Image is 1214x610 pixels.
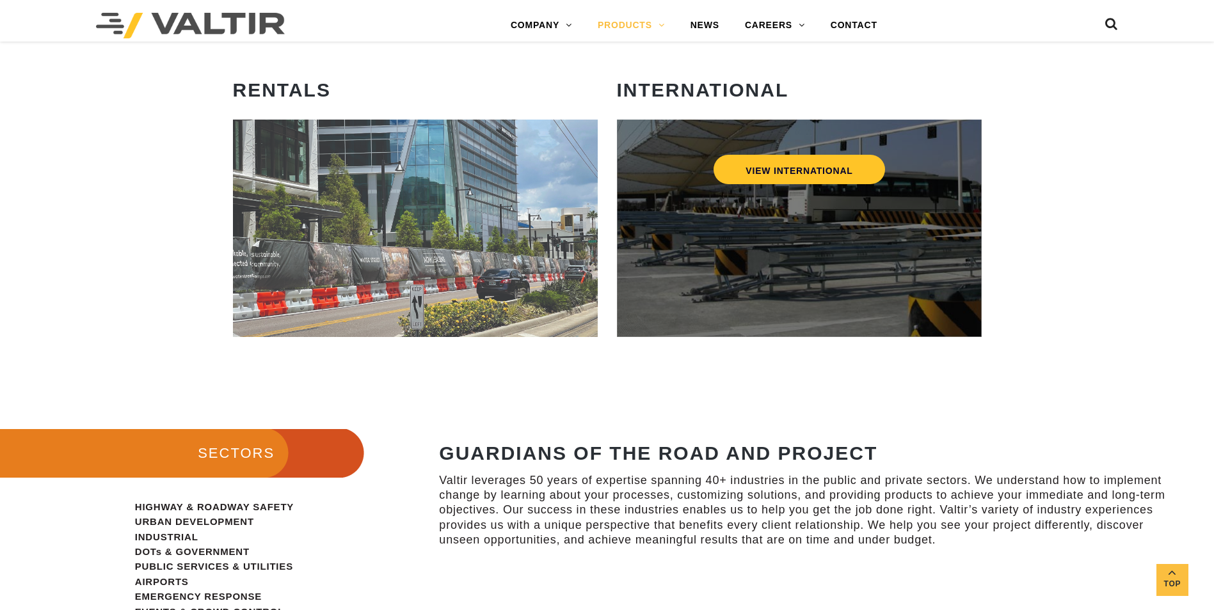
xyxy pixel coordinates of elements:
img: Valtir [96,13,285,38]
p: Valtir leverages 50 years of expertise spanning 40+ industries in the public and private sectors.... [439,473,1179,548]
a: CAREERS [732,13,818,38]
a: NEWS [678,13,732,38]
a: Top [1156,564,1188,596]
strong: GUARDIANS OF THE ROAD AND PROJECT [439,442,877,464]
a: COMPANY [498,13,585,38]
a: VIEW INTERNATIONAL [714,155,884,184]
strong: RENTALS [233,79,331,100]
span: Top [1156,577,1188,591]
a: PRODUCTS [585,13,678,38]
strong: INTERNATIONAL [617,79,789,100]
a: CONTACT [818,13,890,38]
